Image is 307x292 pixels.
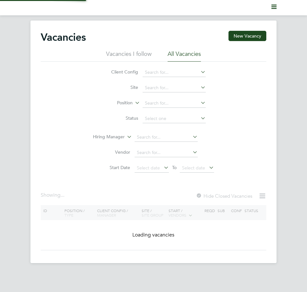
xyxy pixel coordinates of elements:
label: Site [101,84,138,90]
label: Hide Closed Vacancies [196,193,252,199]
input: Search for... [143,83,206,92]
label: Hiring Manager [88,134,125,140]
input: Search for... [143,99,206,108]
h2: Vacancies [41,31,86,44]
span: Select date [182,165,205,171]
button: New Vacancy [228,31,266,41]
span: To [170,163,178,172]
input: Search for... [143,68,206,77]
label: Client Config [101,69,138,75]
input: Search for... [135,148,198,157]
div: Showing [41,192,66,199]
span: Select date [137,165,160,171]
li: All Vacancies [168,50,201,62]
li: Vacancies I follow [106,50,152,62]
input: Search for... [135,133,198,142]
label: Start Date [93,165,130,170]
input: Select one [143,114,206,123]
label: Position [96,100,133,106]
span: ... [61,192,64,198]
label: Vendor [93,149,130,155]
label: Status [101,115,138,121]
